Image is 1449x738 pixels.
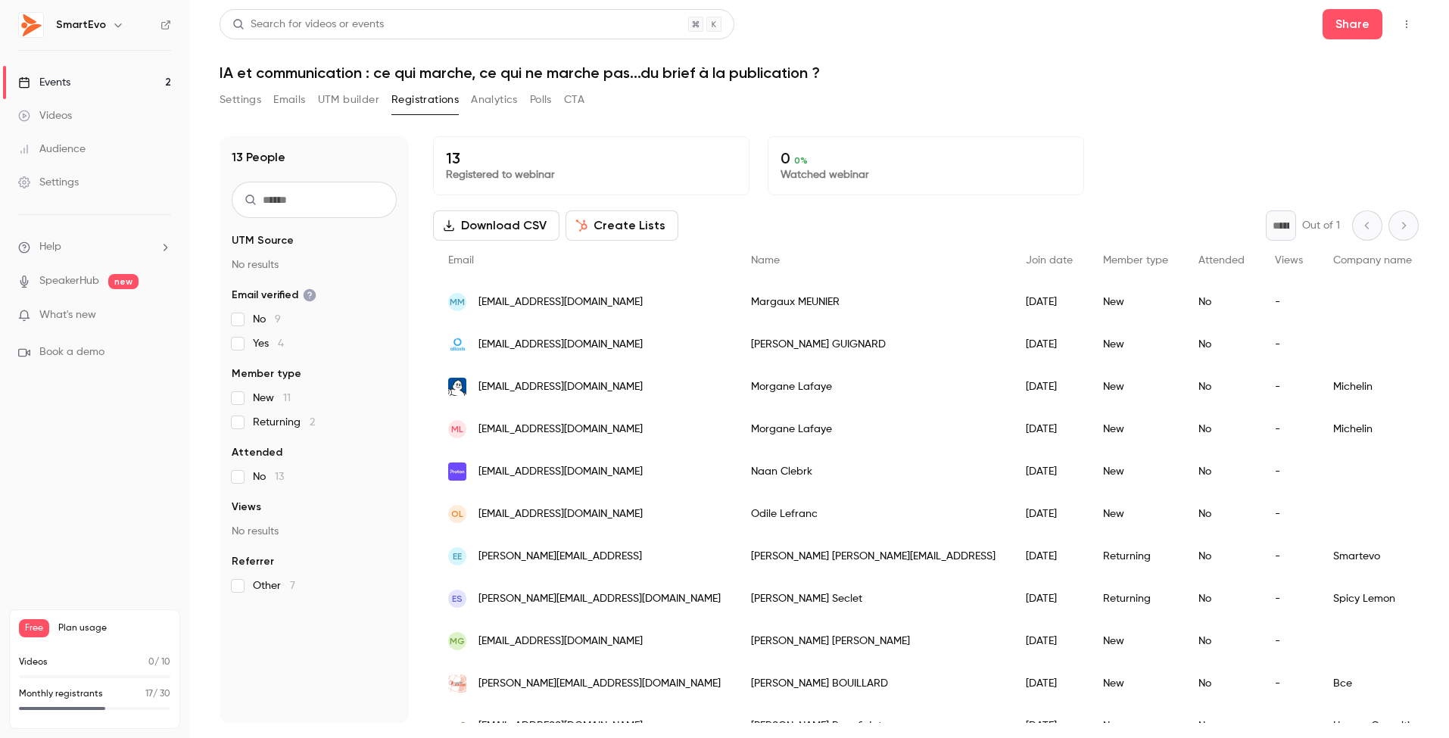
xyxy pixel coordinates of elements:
[1318,535,1438,578] div: Smartevo
[1183,662,1260,705] div: No
[232,233,397,593] section: facet-groups
[1260,620,1318,662] div: -
[1260,408,1318,450] div: -
[275,314,281,325] span: 9
[1011,450,1088,493] div: [DATE]
[471,88,518,112] button: Analytics
[232,366,301,381] span: Member type
[253,336,284,351] span: Yes
[1088,323,1183,366] div: New
[1011,281,1088,323] div: [DATE]
[220,88,261,112] button: Settings
[1183,535,1260,578] div: No
[18,239,171,255] li: help-dropdown-opener
[446,149,737,167] p: 13
[478,676,721,692] span: [PERSON_NAME][EMAIL_ADDRESS][DOMAIN_NAME]
[1318,578,1438,620] div: Spicy Lemon
[478,718,643,734] span: [EMAIL_ADDRESS][DOMAIN_NAME]
[478,464,643,480] span: [EMAIL_ADDRESS][DOMAIN_NAME]
[1088,493,1183,535] div: New
[318,88,379,112] button: UTM builder
[273,88,305,112] button: Emails
[278,338,284,349] span: 4
[290,581,295,591] span: 7
[1183,620,1260,662] div: No
[1260,323,1318,366] div: -
[453,550,462,563] span: Ee
[232,524,397,539] p: No results
[18,142,86,157] div: Audience
[564,88,584,112] button: CTA
[1260,662,1318,705] div: -
[232,17,384,33] div: Search for videos or events
[566,210,678,241] button: Create Lists
[452,592,463,606] span: ES
[232,288,316,303] span: Email verified
[253,312,281,327] span: No
[1088,535,1183,578] div: Returning
[253,578,295,593] span: Other
[275,472,284,482] span: 13
[1260,535,1318,578] div: -
[736,281,1011,323] div: Margaux MEUNIER
[736,662,1011,705] div: [PERSON_NAME] BOUILLARD
[448,462,466,481] img: protonmail.com
[232,257,397,272] p: No results
[1183,281,1260,323] div: No
[1088,408,1183,450] div: New
[1183,366,1260,408] div: No
[736,408,1011,450] div: Morgane Lafaye
[736,366,1011,408] div: Morgane Lafaye
[433,210,559,241] button: Download CSV
[39,307,96,323] span: What's new
[232,500,261,515] span: Views
[478,506,643,522] span: [EMAIL_ADDRESS][DOMAIN_NAME]
[1275,255,1303,266] span: Views
[1088,662,1183,705] div: New
[283,393,291,403] span: 11
[736,450,1011,493] div: Naan Clebrk
[530,88,552,112] button: Polls
[1318,408,1438,450] div: Michelin
[145,690,153,699] span: 17
[478,294,643,310] span: [EMAIL_ADDRESS][DOMAIN_NAME]
[39,273,99,289] a: SpeakerHub
[19,619,49,637] span: Free
[232,148,285,167] h1: 13 People
[220,64,1419,82] h1: IA et communication : ce qui marche, ce qui ne marche pas...du brief à la publication ?
[478,549,642,565] span: [PERSON_NAME][EMAIL_ADDRESS]
[448,378,466,396] img: michelin.com
[1103,255,1168,266] span: Member type
[1011,535,1088,578] div: [DATE]
[1198,255,1245,266] span: Attended
[232,554,274,569] span: Referrer
[448,255,474,266] span: Email
[1011,662,1088,705] div: [DATE]
[478,634,643,649] span: [EMAIL_ADDRESS][DOMAIN_NAME]
[108,274,139,289] span: new
[781,167,1071,182] p: Watched webinar
[1318,662,1438,705] div: Bce
[253,415,315,430] span: Returning
[736,620,1011,662] div: [PERSON_NAME] [PERSON_NAME]
[391,88,459,112] button: Registrations
[1183,578,1260,620] div: No
[1011,493,1088,535] div: [DATE]
[1183,323,1260,366] div: No
[1183,493,1260,535] div: No
[18,108,72,123] div: Videos
[18,75,70,90] div: Events
[1333,255,1412,266] span: Company name
[39,344,104,360] span: Book a demo
[736,323,1011,366] div: [PERSON_NAME] GUIGNARD
[58,622,170,634] span: Plan usage
[310,417,315,428] span: 2
[1011,408,1088,450] div: [DATE]
[1260,578,1318,620] div: -
[1088,366,1183,408] div: New
[448,335,466,353] img: aliaxis.com
[1302,218,1340,233] p: Out of 1
[1088,578,1183,620] div: Returning
[1260,450,1318,493] div: -
[751,255,780,266] span: Name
